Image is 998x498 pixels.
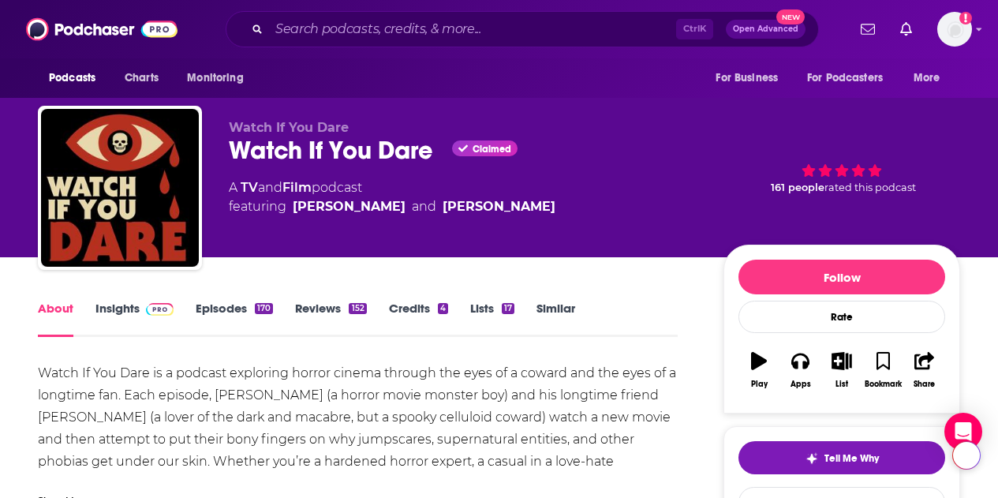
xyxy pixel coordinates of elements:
a: Film [282,180,312,195]
a: InsightsPodchaser Pro [95,301,174,337]
a: Lists17 [470,301,514,337]
a: Credits4 [389,301,448,337]
button: Show profile menu [937,12,972,47]
span: Podcasts [49,67,95,89]
button: open menu [705,63,798,93]
img: Watch If You Dare [41,109,199,267]
button: Open AdvancedNew [726,20,806,39]
div: 161 peoplerated this podcast [723,120,960,218]
svg: Add a profile image [959,12,972,24]
button: Share [904,342,945,399]
a: Episodes170 [196,301,273,337]
span: and [412,197,436,216]
div: 170 [255,303,273,314]
div: Search podcasts, credits, & more... [226,11,819,47]
span: and [258,180,282,195]
img: Podchaser - Follow, Share and Rate Podcasts [26,14,178,44]
span: 161 people [771,182,824,193]
a: Show notifications dropdown [894,16,918,43]
div: 152 [349,303,366,314]
div: Share [914,380,935,389]
a: Aaron T. Mansfield [443,197,555,216]
div: Play [751,380,768,389]
button: tell me why sparkleTell Me Why [738,441,945,474]
span: Ctrl K [676,19,713,39]
img: Podchaser Pro [146,303,174,316]
span: Open Advanced [733,25,798,33]
button: Play [738,342,779,399]
span: Logged in as gabrielle.gantz [937,12,972,47]
button: open menu [38,63,116,93]
div: Bookmark [865,380,902,389]
span: Claimed [473,145,511,153]
button: List [821,342,862,399]
span: For Podcasters [807,67,883,89]
div: 17 [502,303,514,314]
div: 4 [438,303,448,314]
button: open menu [903,63,960,93]
span: New [776,9,805,24]
a: Derek Devereaux Smith [293,197,406,216]
a: Show notifications dropdown [854,16,881,43]
a: Reviews152 [295,301,366,337]
span: rated this podcast [824,182,916,193]
img: tell me why sparkle [806,452,818,465]
button: Follow [738,260,945,294]
span: Charts [125,67,159,89]
input: Search podcasts, credits, & more... [269,17,676,42]
span: Watch If You Dare [229,120,349,135]
div: List [835,380,848,389]
span: Monitoring [187,67,243,89]
span: More [914,67,940,89]
div: Rate [738,301,945,333]
a: About [38,301,73,337]
a: Charts [114,63,168,93]
a: TV [241,180,258,195]
button: Bookmark [862,342,903,399]
a: Similar [536,301,575,337]
img: User Profile [937,12,972,47]
button: open menu [176,63,264,93]
span: featuring [229,197,555,216]
div: Apps [791,380,811,389]
span: For Business [716,67,778,89]
button: open menu [797,63,906,93]
div: A podcast [229,178,555,216]
button: Apps [779,342,820,399]
span: Tell Me Why [824,452,879,465]
div: Open Intercom Messenger [944,413,982,451]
